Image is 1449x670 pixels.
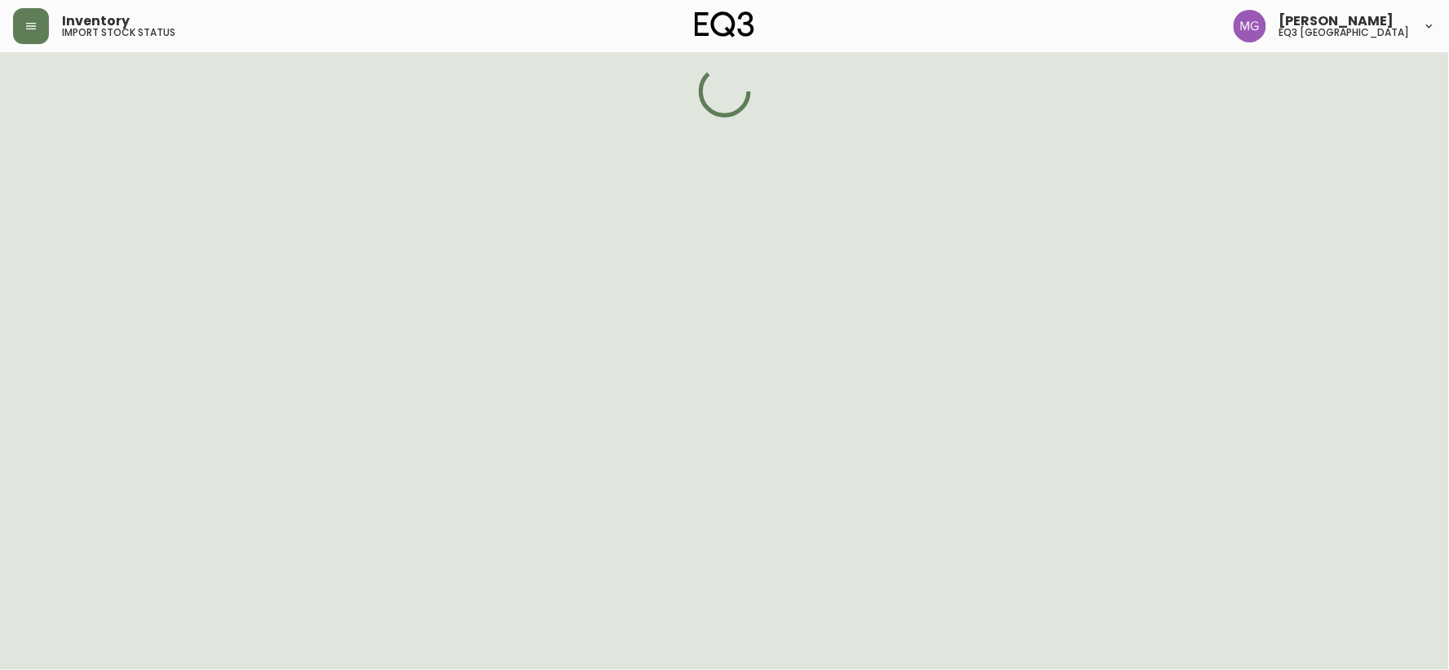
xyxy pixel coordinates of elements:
img: logo [695,11,755,38]
span: Inventory [62,15,130,28]
span: [PERSON_NAME] [1279,15,1394,28]
h5: import stock status [62,28,175,38]
h5: eq3 [GEOGRAPHIC_DATA] [1279,28,1410,38]
img: de8837be2a95cd31bb7c9ae23fe16153 [1234,10,1266,42]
